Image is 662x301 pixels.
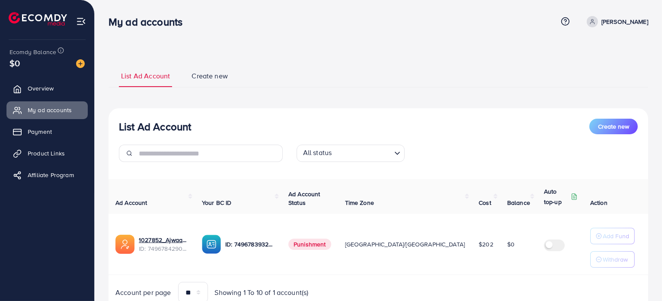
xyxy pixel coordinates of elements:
[28,84,54,93] span: Overview
[625,262,656,295] iframe: Chat
[507,240,515,249] span: $0
[345,240,465,249] span: [GEOGRAPHIC_DATA]/[GEOGRAPHIC_DATA]
[479,198,491,207] span: Cost
[334,146,390,160] input: Search for option
[288,239,331,250] span: Punishment
[301,146,334,160] span: All status
[9,12,67,26] img: logo
[345,198,374,207] span: Time Zone
[6,123,88,140] a: Payment
[139,244,188,253] span: ID: 7496784290739617809
[119,120,191,133] h3: List Ad Account
[121,71,170,81] span: List Ad Account
[6,101,88,119] a: My ad accounts
[10,48,56,56] span: Ecomdy Balance
[6,166,88,184] a: Affiliate Program
[28,149,65,158] span: Product Links
[109,16,189,28] h3: My ad accounts
[115,198,147,207] span: Ad Account
[202,235,221,254] img: ic-ba-acc.ded83a64.svg
[589,119,638,134] button: Create new
[115,288,171,298] span: Account per page
[202,198,232,207] span: Your BC ID
[590,251,635,268] button: Withdraw
[590,228,635,244] button: Add Fund
[583,16,648,27] a: [PERSON_NAME]
[603,231,629,241] p: Add Fund
[507,198,530,207] span: Balance
[139,236,188,244] a: 1027852_Ajwaa Shahid_1745481121173
[28,171,74,179] span: Affiliate Program
[10,57,20,69] span: $0
[115,235,134,254] img: ic-ads-acc.e4c84228.svg
[598,122,629,131] span: Create new
[544,186,569,207] p: Auto top-up
[139,236,188,253] div: <span class='underline'>1027852_Ajwaa Shahid_1745481121173</span></br>7496784290739617809
[192,71,228,81] span: Create new
[28,127,52,136] span: Payment
[601,16,648,27] p: [PERSON_NAME]
[6,80,88,97] a: Overview
[215,288,309,298] span: Showing 1 To 10 of 1 account(s)
[479,240,493,249] span: $202
[288,190,320,207] span: Ad Account Status
[28,106,72,114] span: My ad accounts
[590,198,608,207] span: Action
[76,16,86,26] img: menu
[225,239,275,249] p: ID: 7496783932957081617
[76,59,85,68] img: image
[603,254,628,265] p: Withdraw
[297,145,405,162] div: Search for option
[6,145,88,162] a: Product Links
